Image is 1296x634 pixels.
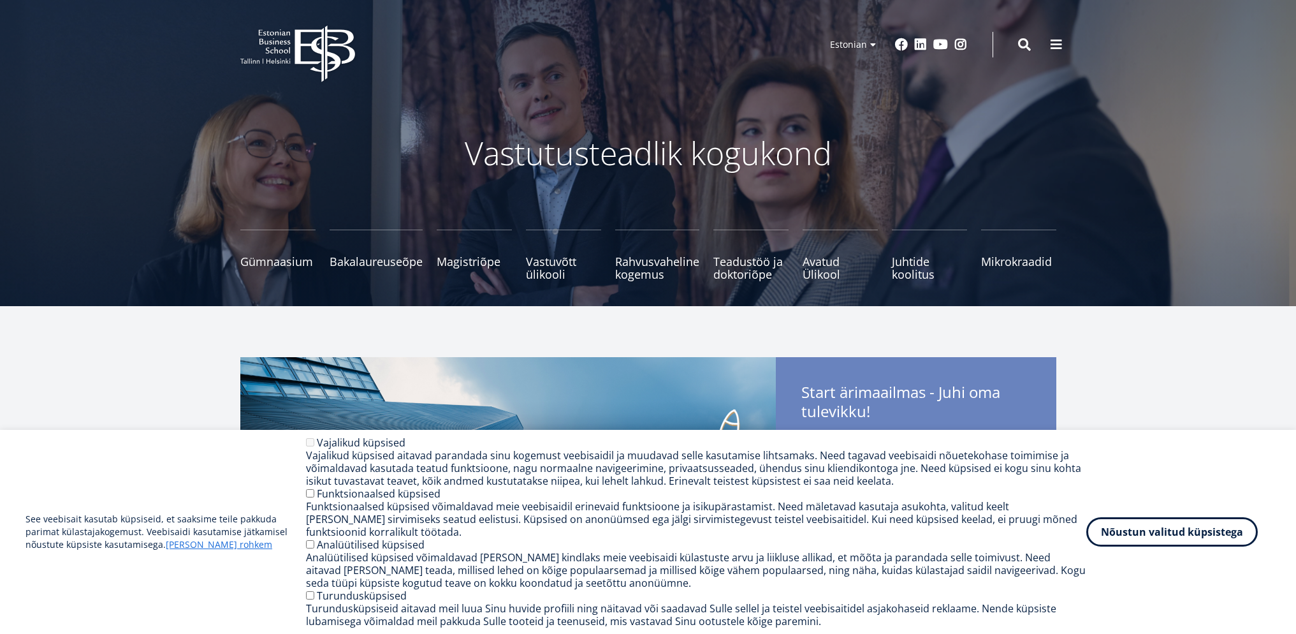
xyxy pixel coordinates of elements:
[1086,517,1258,547] button: Nõustun valitud küpsistega
[306,602,1086,628] div: Turundusküpsiseid aitavad meil luua Sinu huvide profiili ning näitavad või saadavad Sulle sellel ...
[981,255,1056,268] span: Mikrokraadid
[933,38,948,51] a: Youtube
[166,538,272,551] a: [PERSON_NAME] rohkem
[240,230,316,281] a: Gümnaasium
[330,255,423,268] span: Bakalaureuseõpe
[306,500,1086,538] div: Funktsionaalsed küpsised võimaldavad meie veebisaidil erinevaid funktsioone ja isikupärastamist. ...
[801,383,1031,425] span: Start ärimaailmas - Juhi oma
[330,230,423,281] a: Bakalaureuseõpe
[437,230,512,281] a: Magistriõpe
[310,134,986,172] p: Vastutusteadlik kogukond
[892,255,967,281] span: Juhtide koolitus
[914,38,927,51] a: Linkedin
[713,255,789,281] span: Teadustöö ja doktoriõpe
[803,255,878,281] span: Avatud Ülikool
[895,38,908,51] a: Facebook
[240,357,776,600] img: Start arimaailmas
[317,487,440,501] label: Funktsionaalsed küpsised
[981,230,1056,281] a: Mikrokraadid
[615,255,699,281] span: Rahvusvaheline kogemus
[803,230,878,281] a: Avatud Ülikool
[713,230,789,281] a: Teadustöö ja doktoriõpe
[240,255,316,268] span: Gümnaasium
[306,551,1086,589] div: Analüütilised küpsised võimaldavad [PERSON_NAME] kindlaks meie veebisaidi külastuste arvu ja liik...
[615,230,699,281] a: Rahvusvaheline kogemus
[954,38,967,51] a: Instagram
[317,436,405,450] label: Vajalikud küpsised
[317,538,425,552] label: Analüütilised küpsised
[892,230,967,281] a: Juhtide koolitus
[526,255,601,281] span: Vastuvõtt ülikooli
[437,255,512,268] span: Magistriõpe
[306,449,1086,487] div: Vajalikud küpsised aitavad parandada sinu kogemust veebisaidil ja muudavad selle kasutamise lihts...
[801,402,870,421] span: tulevikku!
[25,513,306,551] p: See veebisait kasutab küpsiseid, et saaksime teile pakkuda parimat külastajakogemust. Veebisaidi ...
[317,589,407,603] label: Turundusküpsised
[526,230,601,281] a: Vastuvõtt ülikooli
[801,427,1031,507] span: Start ärimaailmas on praktiline 3-päevane kursus 11.–12. klassi gümnasistidele, kes soovivad teha...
